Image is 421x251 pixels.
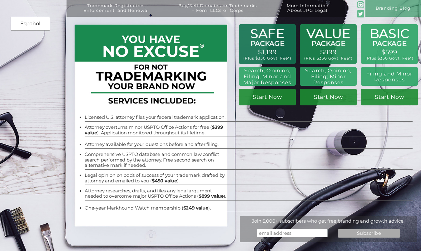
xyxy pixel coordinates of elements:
[183,205,208,211] b: $249 value
[240,218,417,224] div: Join 5,000+ subscribers who get free branding and growth advice.
[71,3,161,20] a: Trademark Registration,Enforcement, and Renewal
[199,193,224,199] b: $899 value
[85,124,223,136] b: $399 value
[85,205,226,211] li: One-year Markhound Watch membership ( ).
[85,188,226,199] li: Attorney researches, drafts, and files any legal argument needed to overcome major USPTO Office A...
[338,229,400,238] input: Subscribe
[361,89,418,105] a: Start Now
[364,71,414,83] h2: Filing and Minor Responses
[241,68,293,85] h2: Search, Opinion, Filing, Minor and Major Responses
[85,142,226,147] li: Attorney available for your questions before and after filing.
[239,89,296,105] a: Start Now
[152,178,177,184] b: $450 value
[303,68,353,85] h2: Search, Opinion, Filing, Minor Responses
[300,89,357,105] a: Start Now
[357,1,364,8] img: glyph-logo_May2016-green3-90.png
[85,125,226,136] li: Attorney overturns minor USPTO Office Actions for free ( ). Application monitored throughout its ...
[166,3,270,20] a: Buy/Sell Domains or Trademarks– Form LLCs or Corps
[257,229,327,237] input: email address
[357,10,364,17] img: Twitter_Social_Icon_Rounded_Square_Color-mid-green3-90.png
[85,173,226,184] li: Legal opinion on odds of success of your trademark drafted by attorney and emailed to you ( ).
[12,18,48,29] a: Español
[85,152,226,168] li: Comprehensive USPTO database and common law conflict search performed by the attorney. Free secon...
[85,115,226,120] li: Licensed U.S. attorney files your federal trademark application.
[274,3,341,20] a: More InformationAbout JPG Legal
